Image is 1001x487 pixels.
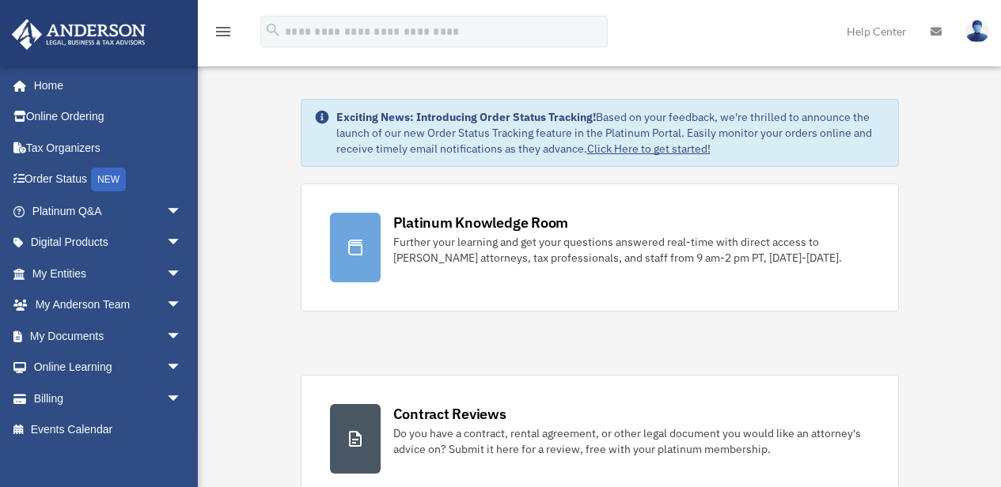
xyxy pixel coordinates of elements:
a: Digital Productsarrow_drop_down [11,227,206,259]
a: My Documentsarrow_drop_down [11,320,206,352]
a: Online Learningarrow_drop_down [11,352,206,383]
span: arrow_drop_down [166,195,198,228]
span: arrow_drop_down [166,383,198,415]
div: Contract Reviews [393,404,506,424]
a: Click Here to get started! [587,142,711,156]
a: Tax Organizers [11,132,206,164]
a: My Anderson Teamarrow_drop_down [11,289,206,321]
a: Home [11,70,198,101]
span: arrow_drop_down [166,320,198,353]
div: Further your learning and get your questions answered real-time with direct access to [PERSON_NAM... [393,234,870,266]
div: NEW [91,168,126,191]
img: User Pic [965,20,989,43]
span: arrow_drop_down [166,258,198,290]
a: menu [214,28,233,41]
span: arrow_drop_down [166,352,198,384]
a: My Entitiesarrow_drop_down [11,258,206,289]
a: Events Calendar [11,414,206,446]
a: Billingarrow_drop_down [11,383,206,414]
i: search [264,21,282,39]
a: Order StatusNEW [11,164,206,196]
strong: Exciting News: Introducing Order Status Tracking! [336,110,596,124]
a: Platinum Q&Aarrow_drop_down [11,195,206,227]
div: Based on your feedback, we're thrilled to announce the launch of our new Order Status Tracking fe... [336,109,885,157]
img: Anderson Advisors Platinum Portal [7,19,150,50]
span: arrow_drop_down [166,289,198,322]
a: Online Ordering [11,101,206,133]
i: menu [214,22,233,41]
div: Platinum Knowledge Room [393,213,569,232]
span: arrow_drop_down [166,227,198,259]
div: Do you have a contract, rental agreement, or other legal document you would like an attorney's ad... [393,425,870,457]
a: Platinum Knowledge Room Further your learning and get your questions answered real-time with dire... [301,183,899,311]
